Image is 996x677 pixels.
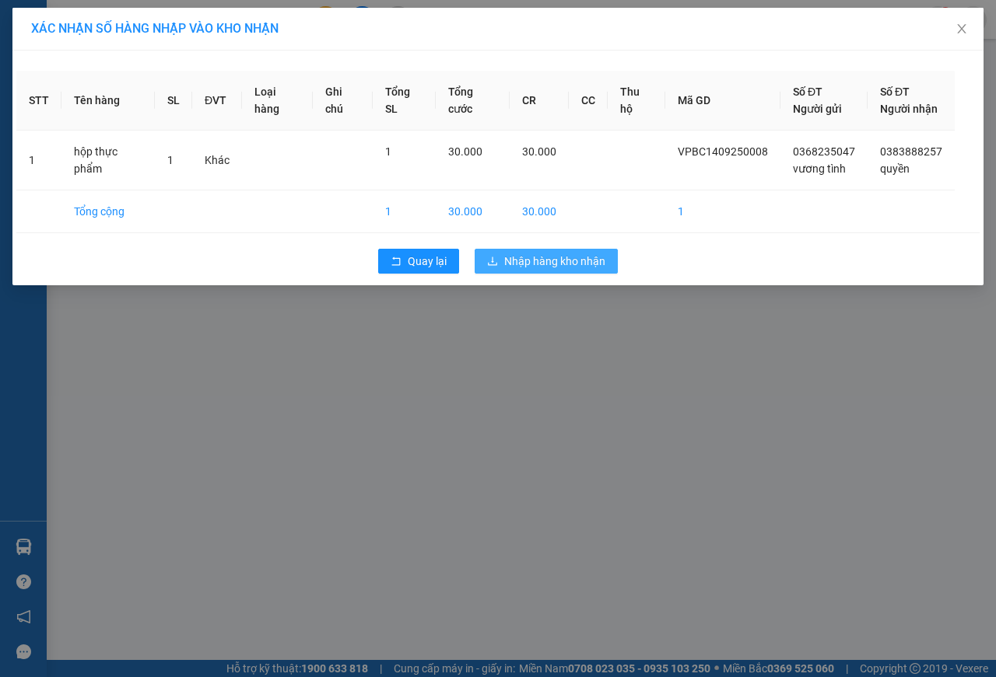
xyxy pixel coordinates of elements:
span: Người nhận [880,103,938,115]
button: downloadNhập hàng kho nhận [475,249,618,274]
th: Ghi chú [313,71,373,131]
th: CR [510,71,569,131]
th: ĐVT [192,71,242,131]
span: Số ĐT [793,85,822,98]
span: Bến xe [GEOGRAPHIC_DATA] [123,25,209,44]
span: Số ĐT [880,85,910,98]
td: 30.000 [436,190,510,233]
button: rollbackQuay lại [378,249,459,274]
span: 1 [167,154,174,166]
span: VPBC1409250008 [678,145,768,158]
span: 01 Võ Văn Truyện, KP.1, Phường 2 [123,47,214,66]
th: Mã GD [665,71,780,131]
span: Người gửi [793,103,842,115]
th: Tên hàng [61,71,155,131]
span: ----------------------------------------- [42,84,191,96]
td: 1 [373,190,436,233]
span: Quay lại [408,253,447,270]
button: Close [940,8,984,51]
span: 1 [385,145,391,158]
span: rollback [391,256,402,268]
td: 30.000 [510,190,569,233]
td: 1 [665,190,780,233]
img: logo [5,9,75,78]
th: CC [569,71,608,131]
td: Khác [192,131,242,190]
td: 1 [16,131,61,190]
strong: ĐỒNG PHƯỚC [123,9,213,22]
span: Hotline: 19001152 [123,69,191,79]
span: vương tình [793,162,846,175]
span: 30.000 [522,145,556,158]
span: 11:27:27 [DATE] [34,113,95,122]
th: Loại hàng [242,71,313,131]
span: [PERSON_NAME]: [5,100,165,110]
th: SL [155,71,192,131]
span: Nhập hàng kho nhận [504,253,605,270]
td: Tổng cộng [61,190,155,233]
span: 30.000 [448,145,482,158]
span: download [487,256,498,268]
span: In ngày: [5,113,95,122]
span: XÁC NHẬN SỐ HÀNG NHẬP VÀO KHO NHẬN [31,21,279,36]
span: 0383888257 [880,145,942,158]
th: Tổng SL [373,71,436,131]
td: hộp thực phẩm [61,131,155,190]
span: quyền [880,162,910,175]
th: STT [16,71,61,131]
span: VPMC1409250005 [78,99,166,110]
th: Tổng cước [436,71,510,131]
span: close [956,23,968,35]
th: Thu hộ [608,71,665,131]
span: 0368235047 [793,145,855,158]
